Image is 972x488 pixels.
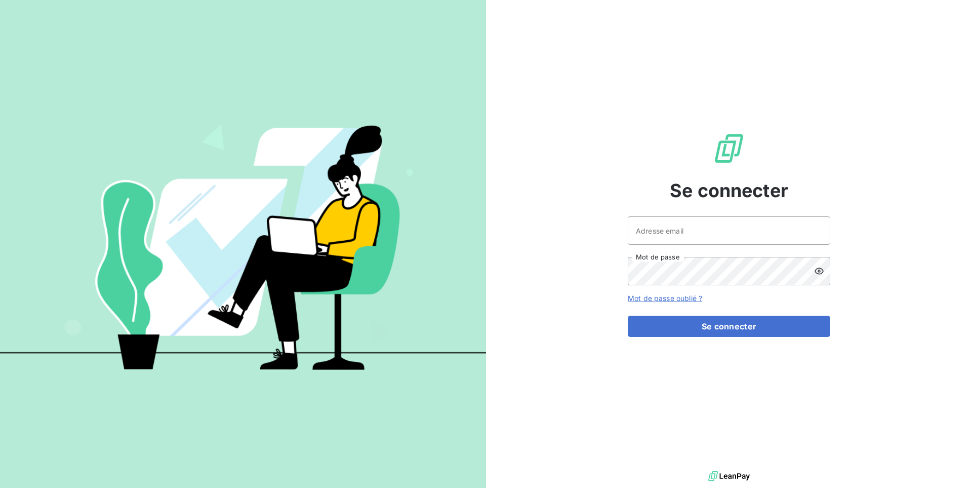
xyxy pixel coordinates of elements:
[713,132,745,165] img: Logo LeanPay
[670,177,788,204] span: Se connecter
[628,216,830,245] input: placeholder
[628,316,830,337] button: Se connecter
[708,469,750,484] img: logo
[628,294,702,303] a: Mot de passe oublié ?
